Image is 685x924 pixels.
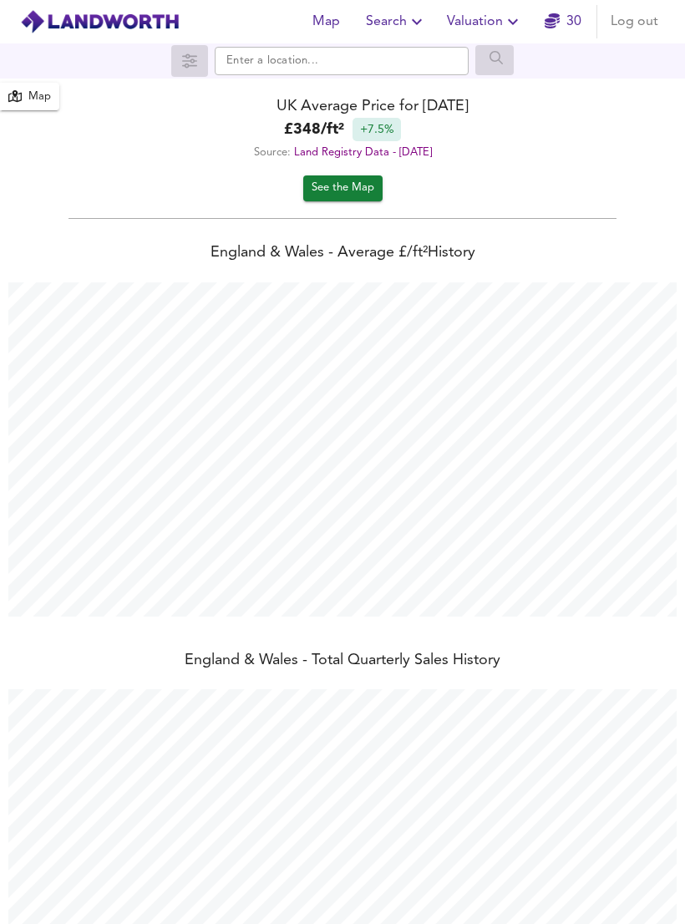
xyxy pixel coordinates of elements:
b: £ 348 / ft² [284,119,344,141]
input: Enter a location... [215,47,469,75]
button: See the Map [303,175,383,201]
img: logo [20,9,180,34]
button: Valuation [440,5,530,38]
span: Map [306,10,346,33]
div: Map [28,88,51,107]
span: Search [366,10,427,33]
button: 30 [536,5,590,38]
button: Log out [604,5,665,38]
span: See the Map [312,179,374,198]
div: Search for a location first or explore the map [475,45,515,77]
button: Map [299,5,353,38]
a: 30 [545,10,581,33]
span: Valuation [447,10,523,33]
a: Land Registry Data - [DATE] [294,147,432,158]
span: Log out [611,10,658,33]
div: +7.5% [353,118,401,141]
button: Search [359,5,434,38]
div: Search for a location first or explore the map [171,45,208,77]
